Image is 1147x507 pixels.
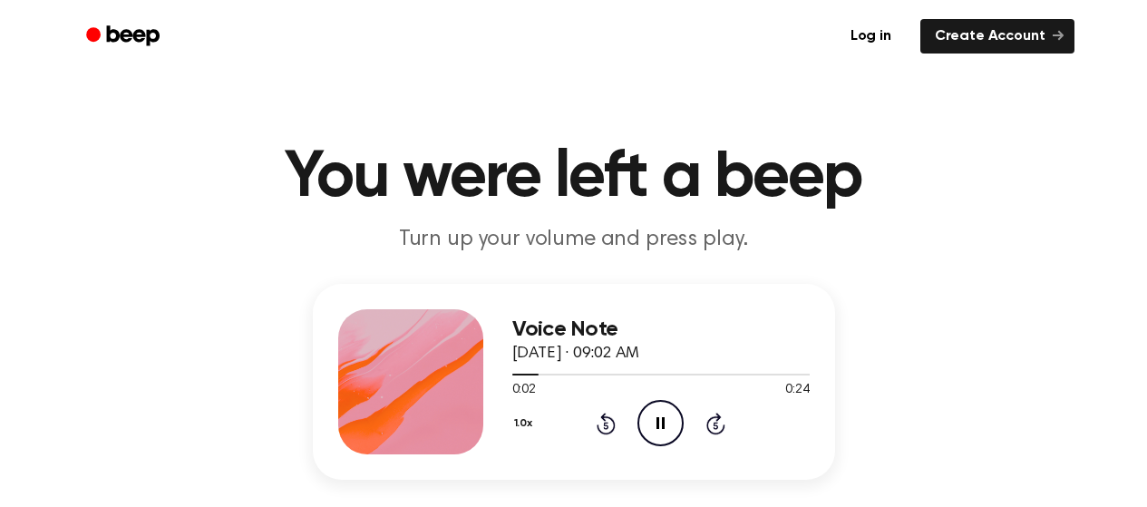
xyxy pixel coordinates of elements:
[785,381,809,400] span: 0:24
[920,19,1074,54] a: Create Account
[512,381,536,400] span: 0:02
[512,317,810,342] h3: Voice Note
[512,408,539,439] button: 1.0x
[110,145,1038,210] h1: You were left a beep
[512,346,639,362] span: [DATE] · 09:02 AM
[226,225,922,255] p: Turn up your volume and press play.
[73,19,176,54] a: Beep
[832,15,909,57] a: Log in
